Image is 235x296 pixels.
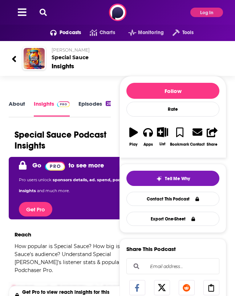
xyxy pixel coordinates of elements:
[190,142,204,147] div: Contact
[165,176,190,182] span: Tell Me Why
[45,162,65,171] img: Podchaser Pro
[9,242,145,274] p: How popular is Special Sauce? How big is Special Sauce's audience? Understand Special [PERSON_NAM...
[19,202,52,216] button: Get Pro
[60,28,81,38] span: Podcasts
[154,280,170,295] a: Share on X/Twitter
[57,101,70,107] img: Podchaser Pro
[155,122,170,151] button: List
[190,8,223,17] button: Log In
[45,160,65,171] a: Pro website
[126,171,219,186] button: tell me why sparkleTell Me Why
[207,142,218,147] div: Share
[129,142,138,147] div: Play
[182,28,194,38] span: Tools
[52,47,223,61] h2: Special Sauce
[52,62,74,70] div: Insights
[119,27,164,38] button: open menu
[34,100,70,117] a: InsightsPodchaser Pro
[170,142,189,147] div: Bookmark
[15,231,31,238] h3: Reach
[159,142,165,146] div: List
[15,129,134,151] h1: Special Sauce Podcast Insights
[164,27,194,38] button: open menu
[133,259,213,274] input: Email address...
[24,48,45,69] img: Special Sauce
[100,28,115,38] span: Charts
[69,161,104,169] p: to see more
[126,122,141,151] button: Play
[156,176,162,182] img: tell me why sparkle
[78,100,113,117] a: Episodes28
[203,280,219,295] a: Copy Link
[143,142,153,147] div: Apps
[52,47,90,53] span: [PERSON_NAME]
[81,27,115,38] a: Charts
[9,100,25,117] a: About
[126,212,219,226] button: Export One-Sheet
[126,192,219,206] a: Contact This Podcast
[190,122,205,151] a: Contact
[19,177,130,193] span: sponsors details, ad. spend, podcast insights
[138,28,164,38] span: Monitoring
[126,83,219,99] button: Follow
[170,122,190,151] button: Bookmark
[41,27,81,38] button: open menu
[126,246,176,252] h3: Share This Podcast
[205,122,219,151] button: Share
[19,174,135,196] p: Pro users unlock and much more.
[106,101,113,106] div: 28
[141,122,155,151] button: Apps
[32,161,41,169] p: Go
[126,102,219,117] div: Rate
[126,258,219,274] div: Search followers
[109,4,126,21] img: Podchaser - Follow, Share and Rate Podcasts
[129,280,145,295] a: Share on Facebook
[179,280,195,295] a: Share on Reddit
